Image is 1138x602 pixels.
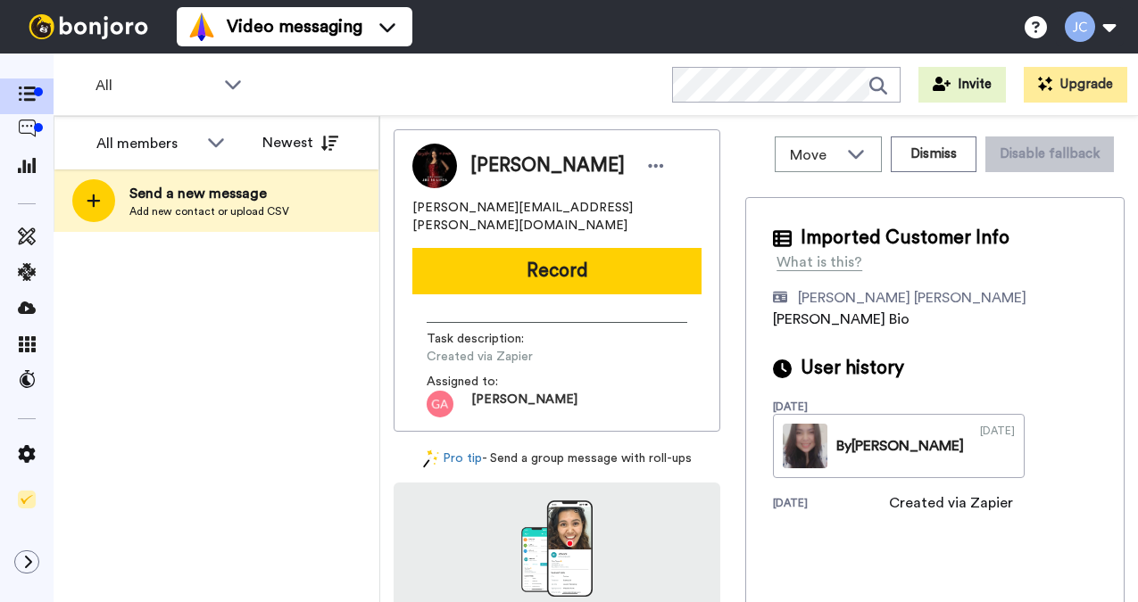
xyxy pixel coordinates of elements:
span: [PERSON_NAME][EMAIL_ADDRESS][PERSON_NAME][DOMAIN_NAME] [412,199,702,235]
button: Newest [249,125,352,161]
img: vm-color.svg [187,12,216,41]
span: Assigned to: [427,373,552,391]
div: By [PERSON_NAME] [836,435,964,457]
button: Upgrade [1024,67,1127,103]
button: Disable fallback [985,136,1114,172]
img: Image of Malgosia Gabor [412,144,457,188]
img: magic-wand.svg [423,449,439,468]
span: [PERSON_NAME] [470,153,625,179]
span: Add new contact or upload CSV [129,204,289,219]
img: Checklist.svg [18,491,36,508]
span: Task description : [427,330,552,348]
div: [DATE] [773,496,889,514]
span: User history [801,355,904,382]
span: Move [790,144,838,166]
span: Video messaging [227,14,362,39]
span: [PERSON_NAME] [471,391,577,417]
div: [DATE] [980,424,1015,468]
a: By[PERSON_NAME][DATE] [773,414,1025,478]
div: All members [96,133,198,154]
div: [PERSON_NAME] [PERSON_NAME] [798,287,1026,309]
img: download [521,500,593,597]
div: What is this? [777,252,862,273]
div: Created via Zapier [889,492,1013,514]
img: ddc46f94-63cc-456f-b500-12d4961a8cdd-thumb.jpg [783,424,827,468]
span: All [96,75,215,96]
img: bj-logo-header-white.svg [21,14,155,39]
div: [DATE] [773,400,889,414]
button: Invite [918,67,1006,103]
div: - Send a group message with roll-ups [394,449,720,468]
span: Imported Customer Info [801,225,1009,252]
button: Dismiss [891,136,976,172]
button: Record [412,248,702,294]
img: ga.png [427,391,453,417]
span: [PERSON_NAME] Bio [773,312,910,326]
span: Send a new message [129,183,289,204]
span: Created via Zapier [427,348,596,366]
a: Pro tip [423,449,482,468]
